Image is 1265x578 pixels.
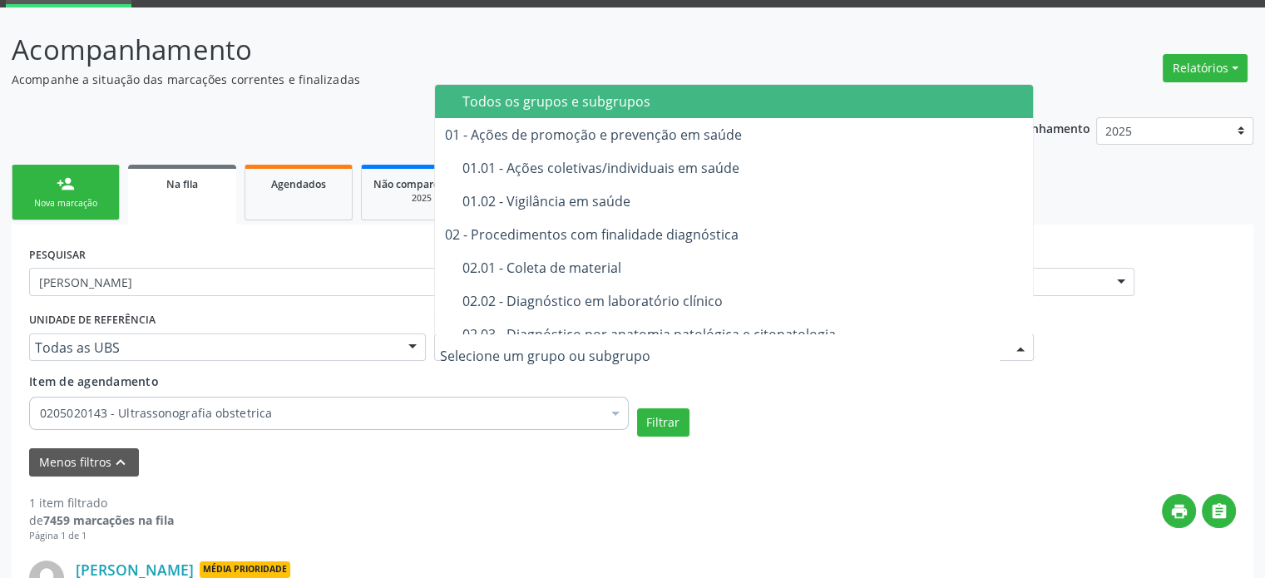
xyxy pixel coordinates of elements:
span: Item de agendamento [29,373,159,389]
div: Nova marcação [24,197,107,210]
button: Filtrar [637,408,689,437]
div: 02.02 - Diagnóstico em laboratório clínico [462,294,1025,308]
p: Acompanhe a situação das marcações correntes e finalizadas [12,71,881,88]
button: print [1162,494,1196,528]
strong: 7459 marcações na fila [43,512,174,528]
input: Selecione um grupo ou subgrupo [440,339,1000,373]
input: Nome, CNS [29,268,629,296]
i: keyboard_arrow_up [111,453,130,472]
div: 02.01 - Coleta de material [462,261,1025,274]
label: UNIDADE DE REFERÊNCIA [29,308,156,333]
button: Relatórios [1163,54,1248,82]
div: 02 - Procedimentos com finalidade diagnóstica [445,228,1025,241]
p: Acompanhamento [12,29,881,71]
span: Não compareceram [373,177,470,191]
i: print [1170,502,1188,521]
span: Na fila [166,177,198,191]
div: 2025 [373,192,470,205]
i:  [1210,502,1228,521]
div: 01 - Ações de promoção e prevenção em saúde [445,128,1025,141]
label: PESQUISAR [29,242,86,268]
div: Todos os grupos e subgrupos [462,95,1025,108]
div: 02.03 - Diagnóstico por anatomia patológica e citopatologia [462,328,1025,341]
button: Menos filtroskeyboard_arrow_up [29,448,139,477]
div: 1 item filtrado [29,494,174,511]
div: 01.02 - Vigilância em saúde [462,195,1025,208]
button:  [1202,494,1236,528]
span: Agendados [271,177,326,191]
div: 01.01 - Ações coletivas/individuais em saúde [462,161,1025,175]
div: de [29,511,174,529]
div: Página 1 de 1 [29,529,174,543]
span: Todas as UBS [35,339,392,356]
div: person_add [57,175,75,193]
span: 0205020143 - Ultrassonografia obstetrica [40,405,601,422]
